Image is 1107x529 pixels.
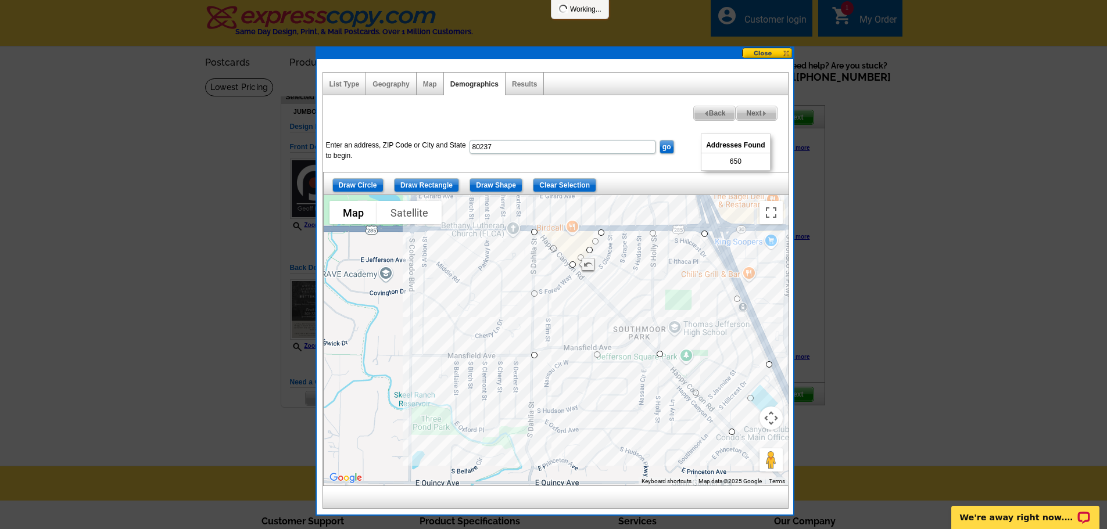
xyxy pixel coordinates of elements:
[760,201,783,224] button: Toggle fullscreen view
[694,106,736,120] span: Back
[327,470,365,485] img: Google
[760,406,783,430] button: Map camera controls
[558,4,568,13] img: loading...
[332,178,384,192] input: Draw Circle
[423,80,437,88] a: Map
[377,201,442,224] button: Show satellite imagery
[736,106,777,121] a: Next
[704,111,709,116] img: button-prev-arrow-gray.png
[760,448,783,472] button: Drag Pegman onto the map to open Street View
[329,201,377,224] button: Show street map
[693,106,736,121] a: Back
[701,138,769,153] span: Addresses Found
[730,156,741,167] span: 650
[327,470,365,485] a: Open this area in Google Maps (opens a new window)
[326,140,468,161] label: Enter an address, ZIP Code or City and State to begin.
[762,111,767,116] img: button-next-arrow-gray.png
[329,80,360,88] a: List Type
[769,478,785,484] a: Terms (opens in new tab)
[736,106,776,120] span: Next
[944,492,1107,529] iframe: LiveChat chat widget
[512,80,537,88] a: Results
[470,178,522,192] input: Draw Shape
[698,478,762,484] span: Map data ©2025 Google
[642,477,692,485] button: Keyboard shortcuts
[660,140,674,154] input: go
[372,80,409,88] a: Geography
[578,258,596,274] button: Undo last edit
[533,178,596,192] input: Clear Selection
[394,178,459,192] input: Draw Rectangle
[450,80,499,88] a: Demographics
